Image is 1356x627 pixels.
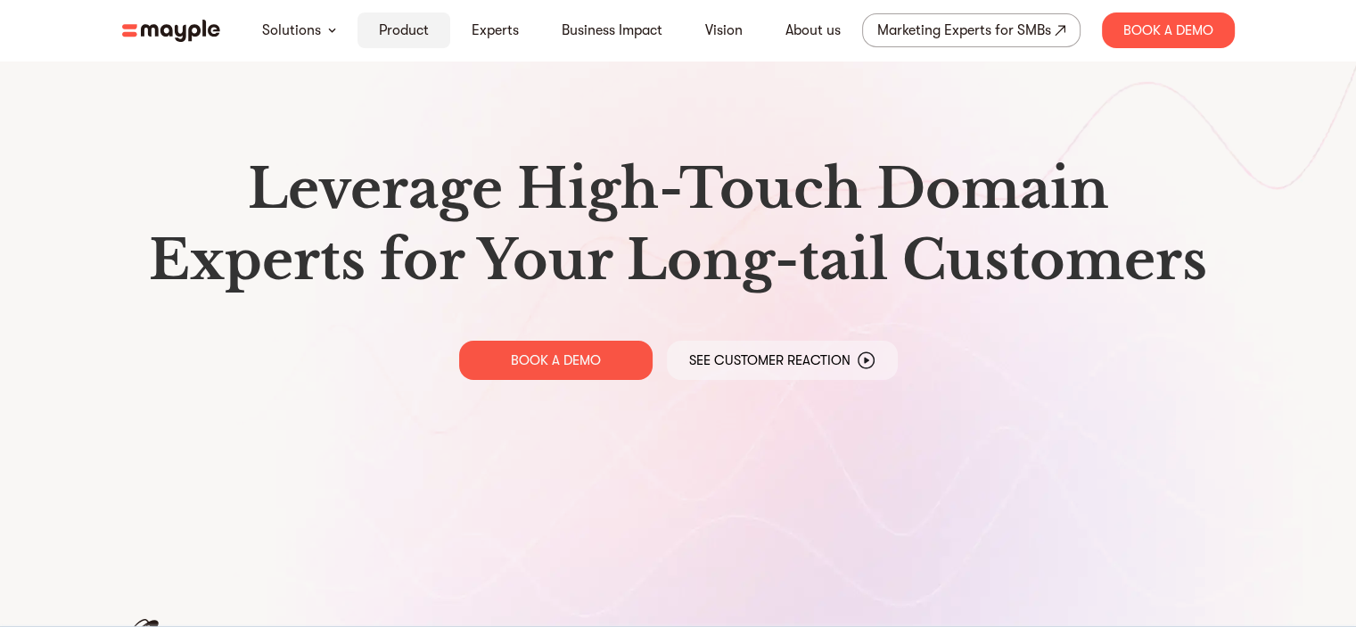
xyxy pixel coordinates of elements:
div: Book A Demo [1102,12,1235,48]
a: See Customer Reaction [667,341,898,380]
a: BOOK A DEMO [459,341,653,380]
a: Solutions [262,20,321,41]
p: BOOK A DEMO [511,351,601,369]
img: arrow-down [328,28,336,33]
a: Marketing Experts for SMBs [862,13,1081,47]
div: Marketing Experts for SMBs [877,18,1051,43]
a: Product [379,20,429,41]
a: Vision [705,20,743,41]
img: mayple-logo [122,20,220,42]
p: See Customer Reaction [689,351,851,369]
a: Business Impact [562,20,662,41]
a: Experts [472,20,519,41]
h1: Leverage High-Touch Domain Experts for Your Long-tail Customers [136,153,1220,296]
a: About us [785,20,841,41]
